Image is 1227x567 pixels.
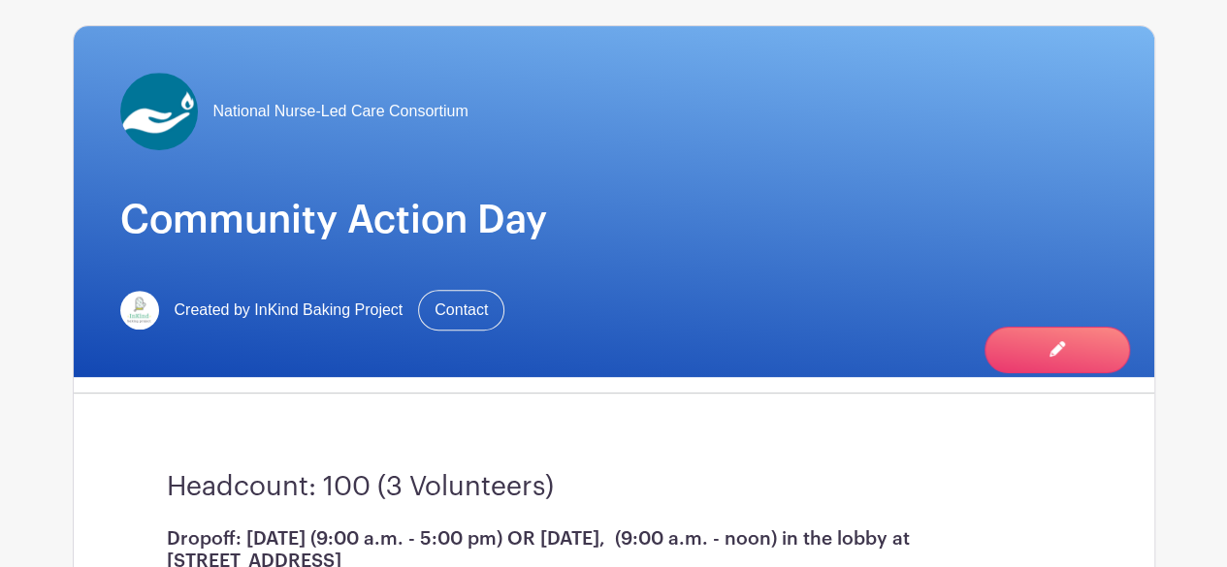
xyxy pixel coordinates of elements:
span: National Nurse-Led Care Consortium [213,100,468,123]
img: InKind-Logo.jpg [120,291,159,330]
a: Contact [418,290,504,331]
img: nnlcc-crop.png [120,73,198,150]
h1: Community Action Day [120,197,1108,243]
span: Created by InKind Baking Project [175,299,404,322]
h3: Headcount: 100 (3 Volunteers) [167,471,1061,504]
